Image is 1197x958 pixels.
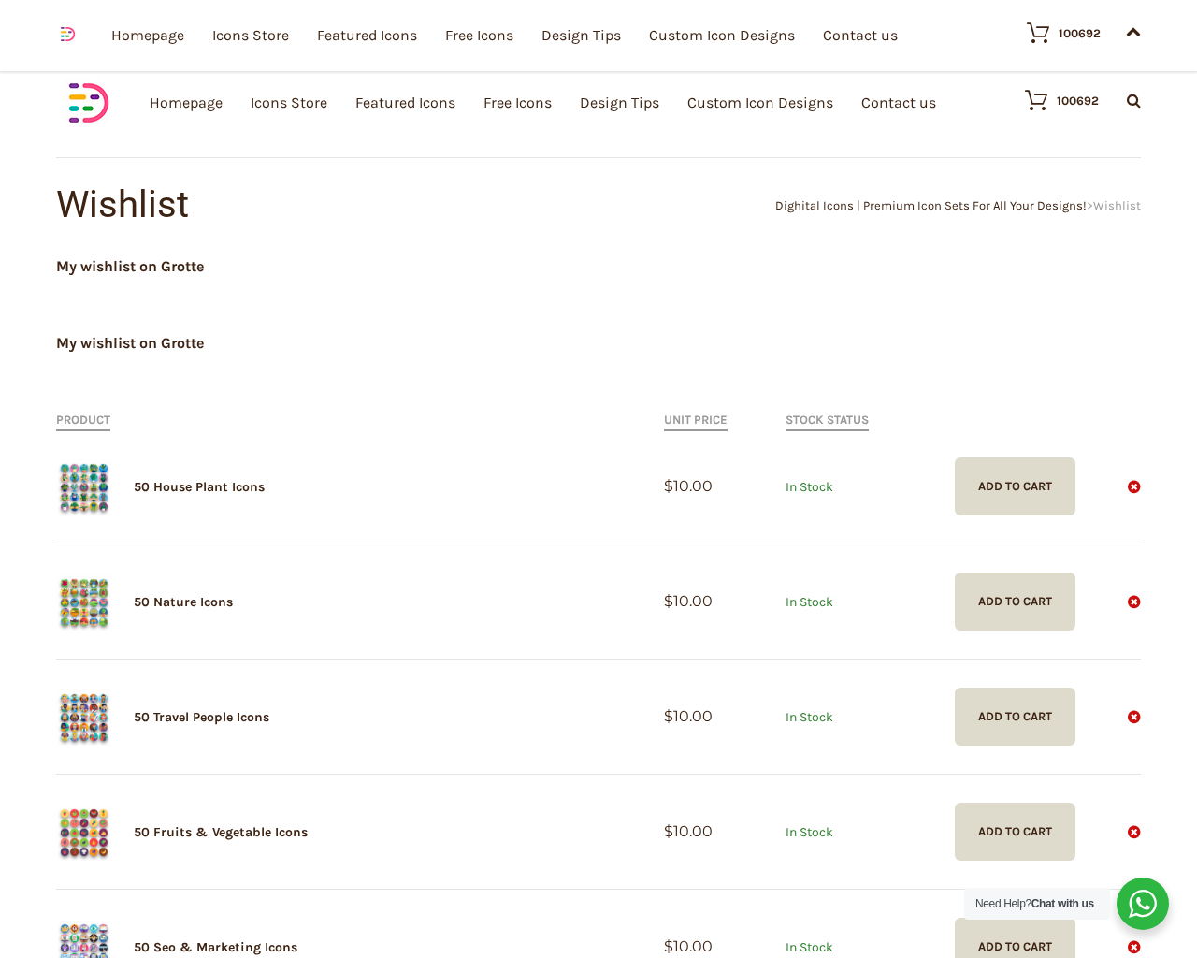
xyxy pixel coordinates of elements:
[1103,707,1141,727] a: Remove this product
[56,459,112,515] img: House Plant Icons
[664,477,713,495] bdi: 10.00
[786,479,833,495] span: In Stock
[664,822,713,840] bdi: 10.00
[786,413,869,431] span: Stock Status
[1103,477,1141,497] a: Remove this product
[664,822,673,840] span: $
[134,939,297,955] a: 50 Seo & Marketing Icons
[664,707,673,725] span: $
[664,937,673,955] span: $
[955,573,1075,631] a: Add to Cart
[786,939,833,955] span: In Stock
[1006,89,1099,111] a: 100692
[134,594,233,610] a: 50 Nature Icons
[56,689,112,746] img: Travel People Icons
[598,199,1141,211] div: >
[1031,897,1094,910] strong: Chat with us
[134,709,269,725] a: 50 Travel People Icons
[56,186,598,224] h1: Wishlist
[56,256,204,277] h2: My wishlist on Grotte
[955,457,1075,515] a: Add to Cart
[56,574,112,631] img: Nature Icons
[1008,22,1101,44] a: 100692
[664,707,713,725] bdi: 10.00
[1059,27,1101,39] div: 100692
[786,594,833,610] span: In Stock
[664,937,713,955] bdi: 10.00
[56,413,110,431] span: Product
[955,803,1075,861] a: Add to Cart
[664,413,728,431] span: Unit Price
[1103,592,1141,612] a: Remove this product
[134,824,308,840] a: 50 Fruits & Vegetable Icons
[664,592,673,610] span: $
[955,688,1075,746] a: Add to Cart
[786,709,833,725] span: In Stock
[1103,822,1141,842] a: Remove this product
[975,897,1094,910] span: Need Help?
[134,479,265,495] a: 50 House Plant Icons
[1057,94,1099,107] div: 100692
[664,592,713,610] bdi: 10.00
[56,333,204,354] h2: My wishlist on Grotte
[56,805,112,861] img: Fruits and Vegetable Icons
[1093,198,1141,212] span: Wishlist
[1103,937,1141,957] a: Remove this product
[786,824,833,840] span: In Stock
[775,198,1087,212] a: Dighital Icons | Premium Icon Sets For All Your Designs!
[664,477,673,495] span: $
